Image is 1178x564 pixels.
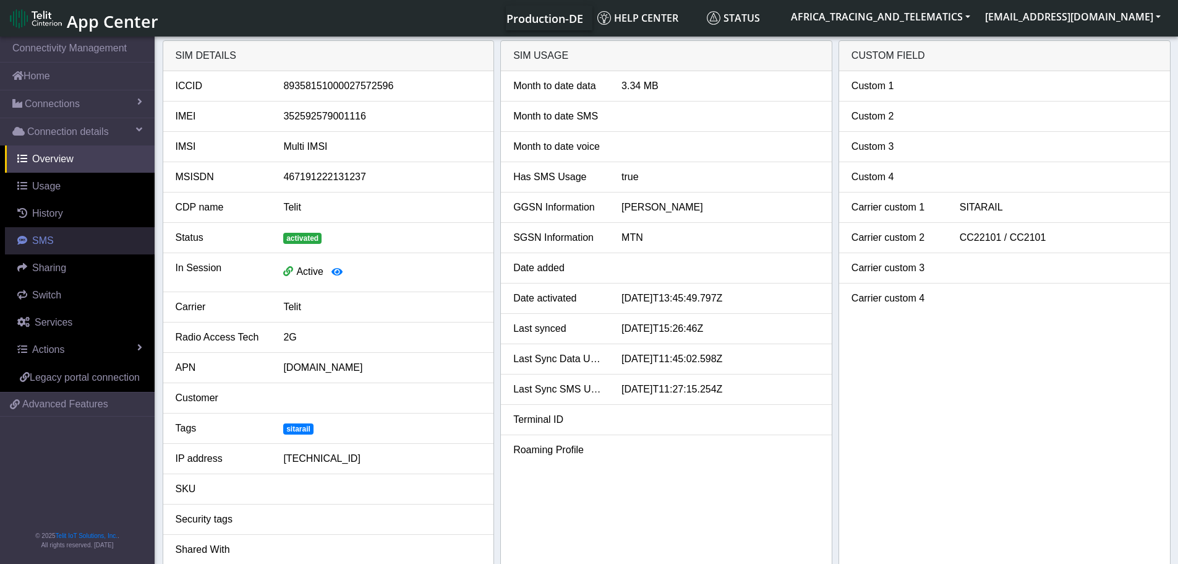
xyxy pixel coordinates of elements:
div: 89358151000027572596 [274,79,490,93]
div: Tags [166,421,275,436]
div: Carrier custom 3 [842,261,950,275]
a: Overview [5,145,155,173]
a: Actions [5,336,155,363]
a: Sharing [5,254,155,282]
button: [EMAIL_ADDRESS][DOMAIN_NAME] [978,6,1168,28]
a: Usage [5,173,155,200]
a: SMS [5,227,155,254]
div: Date added [504,261,612,275]
span: Legacy portal connection [30,372,140,383]
span: Actions [32,344,64,355]
a: Status [702,6,783,30]
div: SGSN Information [504,230,612,245]
div: Carrier custom 1 [842,200,950,215]
div: MSISDN [166,170,275,184]
div: Last Sync SMS Usage [504,382,612,397]
span: Switch [32,290,61,300]
div: Custom field [839,41,1170,71]
div: Month to date voice [504,139,612,154]
span: SMS [32,235,54,246]
div: Shared With [166,542,275,557]
div: Last synced [504,321,612,336]
div: Custom 3 [842,139,950,154]
span: Sharing [32,262,66,273]
div: Last Sync Data Usage [504,352,612,367]
div: Radio Access Tech [166,330,275,345]
a: History [5,200,155,227]
div: Carrier [166,300,275,315]
a: Help center [592,6,702,30]
div: 2G [274,330,490,345]
div: [DATE]T13:45:49.797Z [612,291,829,306]
div: Telit [274,200,490,215]
a: Services [5,309,155,336]
div: [DATE]T11:45:02.598Z [612,352,829,367]
div: Has SMS Usage [504,170,612,184]
div: Security tags [166,512,275,527]
div: ICCID [166,79,275,93]
div: Custom 2 [842,109,950,124]
div: Roaming Profile [504,443,612,458]
div: [TECHNICAL_ID] [274,451,490,466]
div: Telit [274,300,490,315]
img: status.svg [707,11,720,25]
div: GGSN Information [504,200,612,215]
div: IMSI [166,139,275,154]
div: [DOMAIN_NAME] [274,360,490,375]
span: Help center [597,11,678,25]
img: logo-telit-cinterion-gw-new.png [10,9,62,28]
span: Connections [25,97,80,111]
div: Custom 4 [842,170,950,184]
span: Usage [32,181,61,191]
div: Status [166,230,275,245]
div: Multi IMSI [274,139,490,154]
div: Month to date data [504,79,612,93]
div: [DATE]T15:26:46Z [612,321,829,336]
span: Overview [32,154,74,164]
span: Advanced Features [22,397,108,412]
div: true [612,170,829,184]
a: Switch [5,282,155,309]
div: SKU [166,482,275,497]
span: Status [707,11,760,25]
div: 3.34 MB [612,79,829,93]
a: App Center [10,5,156,32]
span: History [32,208,63,219]
div: SIM usage [501,41,832,71]
div: Month to date SMS [504,109,612,124]
span: Services [35,317,72,328]
div: 352592579001116 [274,109,490,124]
a: Telit IoT Solutions, Inc. [56,532,117,539]
button: AFRICA_TRACING_AND_TELEMATICS [783,6,978,28]
span: sitarail [283,423,313,435]
span: Active [296,266,323,277]
div: Terminal ID [504,412,612,427]
div: IMEI [166,109,275,124]
div: Date activated [504,291,612,306]
div: Carrier custom 4 [842,291,950,306]
div: 467191222131237 [274,170,490,184]
span: activated [283,233,322,244]
div: SIM details [163,41,494,71]
img: knowledge.svg [597,11,611,25]
span: App Center [67,10,158,33]
div: CC22101 / CC2101 [950,230,1167,245]
div: IP address [166,451,275,466]
a: Your current platform instance [506,6,583,30]
div: [PERSON_NAME] [612,200,829,215]
span: Connection details [27,124,109,139]
div: SITARAIL [950,200,1167,215]
div: APN [166,360,275,375]
div: MTN [612,230,829,245]
div: [DATE]T11:27:15.254Z [612,382,829,397]
div: Carrier custom 2 [842,230,950,245]
div: Custom 1 [842,79,950,93]
button: View session details [323,261,351,284]
div: In Session [166,261,275,284]
div: CDP name [166,200,275,215]
div: Customer [166,391,275,406]
span: Production-DE [506,11,583,26]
